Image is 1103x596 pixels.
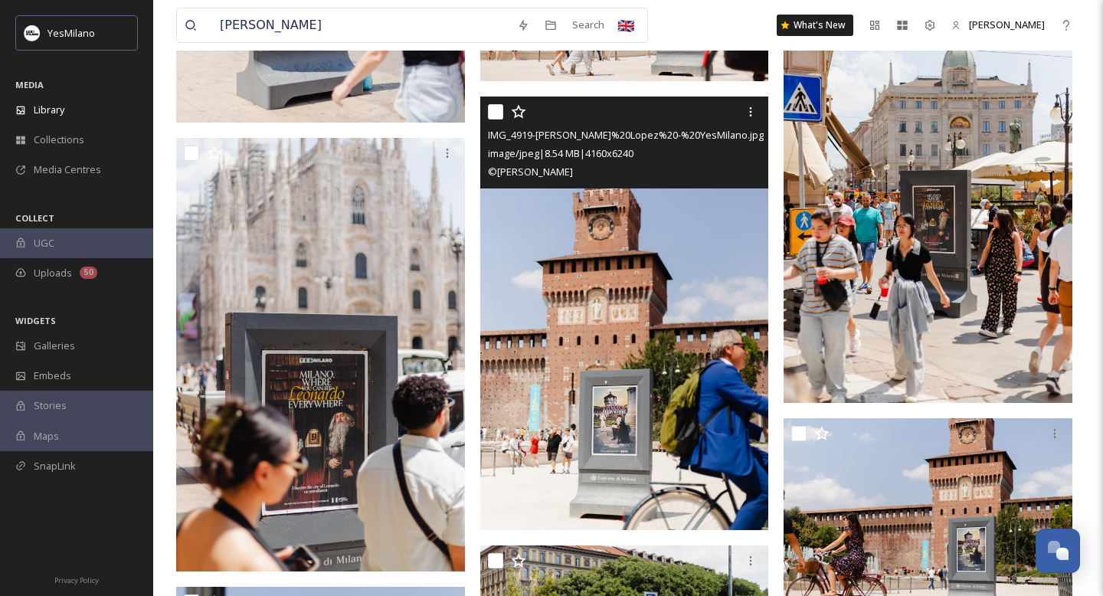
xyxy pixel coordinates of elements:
span: WIDGETS [15,315,56,326]
button: Open Chat [1036,529,1080,573]
a: What's New [777,15,853,36]
img: Logo%20YesMilano%40150x.png [25,25,40,41]
span: UGC [34,236,54,251]
span: Library [34,103,64,117]
span: © [PERSON_NAME] [488,165,573,178]
span: Embeds [34,368,71,383]
span: MEDIA [15,79,44,90]
span: Media Centres [34,162,101,177]
span: IMG_4919-[PERSON_NAME]%20Lopez%20-%20YesMilano.jpg [488,128,764,142]
div: 50 [80,267,97,279]
span: image/jpeg | 8.54 MB | 4160 x 6240 [488,146,633,160]
span: Galleries [34,339,75,353]
img: IMG_4919-Joaquin%20Lopez%20-%20YesMilano.jpg [480,97,769,530]
span: SnapLink [34,459,76,473]
span: Uploads [34,266,72,280]
input: Search your library [212,8,509,42]
a: Privacy Policy [54,570,99,588]
div: Search [565,10,612,40]
a: [PERSON_NAME] [944,10,1052,40]
span: YesMilano [47,26,95,40]
span: [PERSON_NAME] [969,18,1045,31]
span: Privacy Policy [54,575,99,585]
span: Maps [34,429,59,444]
span: Stories [34,398,67,413]
span: COLLECT [15,212,54,224]
span: Collections [34,133,84,147]
img: IMG_4994-Joaquin%20Lopez%20-%20YesMilano.jpg [176,138,465,571]
div: 🇬🇧 [612,11,640,39]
